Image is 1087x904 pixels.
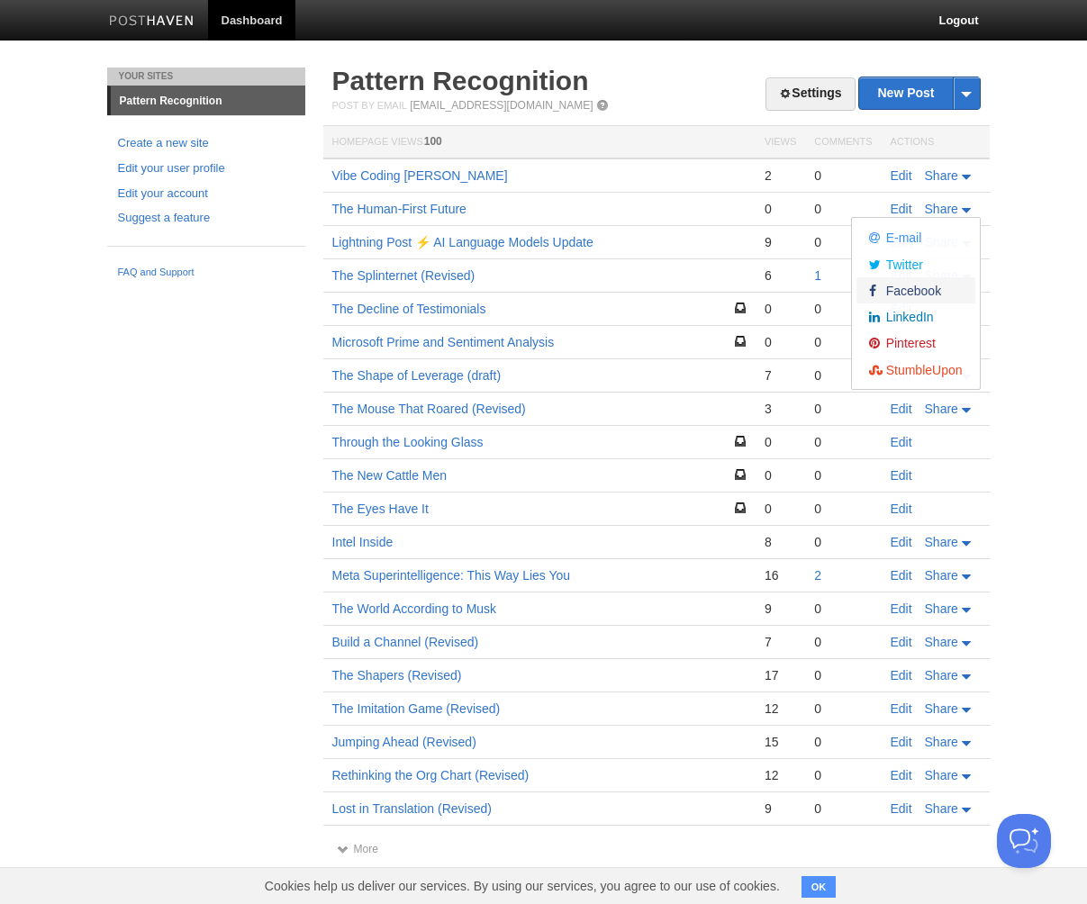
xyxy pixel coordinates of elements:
[925,668,958,683] span: Share
[814,201,872,217] div: 0
[332,335,555,349] a: Microsoft Prime and Sentiment Analysis
[814,634,872,650] div: 0
[802,876,837,898] button: OK
[814,734,872,750] div: 0
[814,434,872,450] div: 0
[107,68,305,86] li: Your Sites
[118,185,294,203] a: Edit your account
[814,301,872,317] div: 0
[814,467,872,484] div: 0
[891,168,912,183] a: Edit
[111,86,305,115] a: Pattern Recognition
[814,167,872,184] div: 0
[925,701,958,716] span: Share
[891,502,912,516] a: Edit
[925,202,958,216] span: Share
[332,502,429,516] a: The Eyes Have It
[925,768,958,782] span: Share
[765,501,796,517] div: 0
[332,701,501,716] a: The Imitation Game (Revised)
[332,100,407,111] span: Post by Email
[925,735,958,749] span: Share
[814,601,872,617] div: 0
[814,767,872,783] div: 0
[925,601,958,616] span: Share
[814,568,821,583] a: 2
[891,768,912,782] a: Edit
[925,568,958,583] span: Share
[765,567,796,583] div: 16
[856,224,974,250] a: E-mail
[891,568,912,583] a: Edit
[756,126,805,159] th: Views
[332,568,571,583] a: Meta Superintelligence: This Way Lies You
[332,168,508,183] a: Vibe Coding [PERSON_NAME]
[925,402,958,416] span: Share
[765,367,796,384] div: 7
[332,368,502,383] a: The Shape of Leverage (draft)
[891,635,912,649] a: Edit
[856,356,974,382] a: StumbleUpon
[332,768,530,782] a: Rethinking the Org Chart (Revised)
[765,167,796,184] div: 2
[109,15,195,29] img: Posthaven-bar
[859,77,979,109] a: New Post
[814,534,872,550] div: 0
[814,334,872,350] div: 0
[332,468,448,483] a: The New Cattle Men
[891,202,912,216] a: Edit
[856,330,974,356] a: Pinterest
[891,801,912,816] a: Edit
[814,268,821,283] a: 1
[891,701,912,716] a: Edit
[814,667,872,683] div: 0
[332,635,479,649] a: Build a Channel (Revised)
[332,202,467,216] a: The Human-First Future
[337,843,378,855] a: More
[891,535,912,549] a: Edit
[332,268,476,283] a: The Splinternet (Revised)
[925,801,958,816] span: Share
[765,77,855,111] a: Settings
[882,126,990,159] th: Actions
[410,99,593,112] a: [EMAIL_ADDRESS][DOMAIN_NAME]
[332,801,492,816] a: Lost in Translation (Revised)
[332,402,526,416] a: The Mouse That Roared (Revised)
[247,868,798,904] span: Cookies help us deliver our services. By using our services, you agree to our use of cookies.
[882,258,922,272] span: Twitter
[814,367,872,384] div: 0
[765,267,796,284] div: 6
[765,701,796,717] div: 12
[765,401,796,417] div: 3
[118,134,294,153] a: Create a new site
[765,734,796,750] div: 15
[332,435,484,449] a: Through the Looking Glass
[118,159,294,178] a: Edit your user profile
[765,434,796,450] div: 0
[814,234,872,250] div: 0
[765,301,796,317] div: 0
[925,635,958,649] span: Share
[765,201,796,217] div: 0
[765,467,796,484] div: 0
[891,735,912,749] a: Edit
[765,667,796,683] div: 17
[765,334,796,350] div: 0
[332,668,462,683] a: The Shapers (Revised)
[765,601,796,617] div: 9
[814,701,872,717] div: 0
[882,310,933,324] span: LinkedIn
[332,535,394,549] a: Intel Inside
[856,303,974,330] a: LinkedIn
[765,534,796,550] div: 8
[332,235,593,249] a: Lightning Post ⚡️ AI Language Models Update
[925,168,958,183] span: Share
[882,336,935,350] span: Pinterest
[814,401,872,417] div: 0
[925,535,958,549] span: Share
[332,66,589,95] a: Pattern Recognition
[997,814,1051,868] iframe: Help Scout Beacon - Open
[323,126,756,159] th: Homepage Views
[332,302,486,316] a: The Decline of Testimonials
[856,277,974,303] a: Facebook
